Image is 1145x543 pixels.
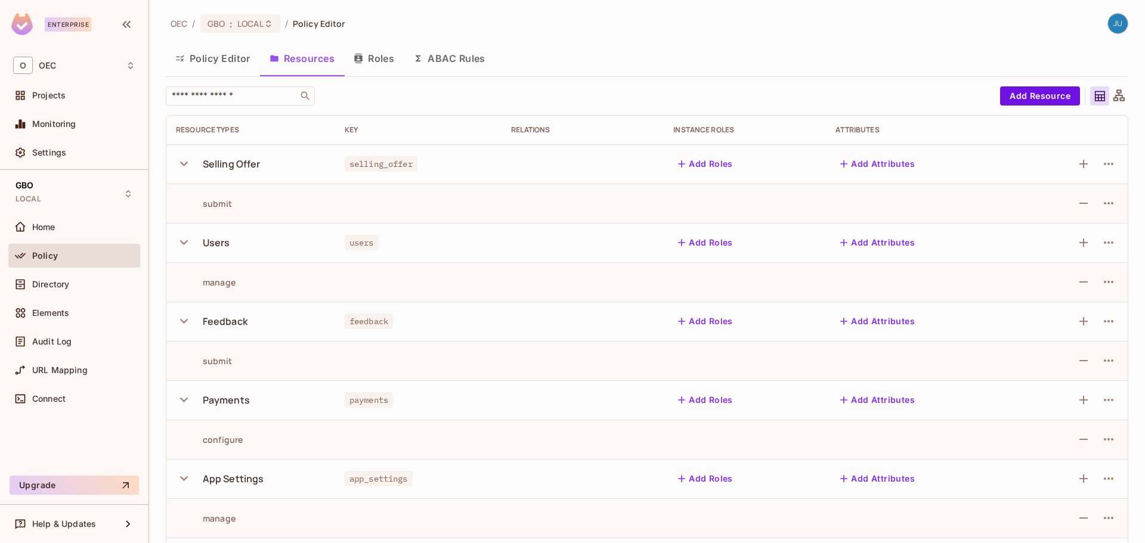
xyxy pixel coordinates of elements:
span: GBO [16,181,33,190]
li: / [285,18,288,29]
div: manage [176,513,236,524]
span: Connect [32,394,66,404]
div: manage [176,277,236,288]
span: payments [345,392,393,408]
span: Elements [32,308,69,318]
span: app_settings [345,471,413,486]
span: LOCAL [16,194,41,204]
span: Home [32,222,55,232]
button: Resources [260,44,344,73]
span: the active workspace [171,18,187,29]
span: Projects [32,91,66,100]
div: Resource Types [176,125,326,135]
div: Enterprise [45,17,91,32]
span: URL Mapping [32,365,88,375]
button: Add Roles [673,390,738,409]
span: O [13,57,33,74]
span: feedback [345,314,393,329]
span: Policy Editor [293,18,345,29]
img: justin.king@oeconnection.com [1108,14,1128,33]
span: LOCAL [237,18,264,29]
div: Relations [511,125,654,135]
div: Selling Offer [203,157,261,170]
span: Help & Updates [32,519,96,529]
div: Payments [203,393,250,407]
span: Policy [32,251,58,260]
button: Add Attributes [835,390,920,409]
div: App Settings [203,472,264,485]
button: Add Resource [1000,86,1080,106]
div: Users [203,236,230,249]
button: Add Attributes [835,469,920,488]
div: submit [176,355,232,367]
button: Add Attributes [835,312,920,331]
span: selling_offer [345,156,417,172]
button: Roles [344,44,404,73]
span: Monitoring [32,119,76,129]
div: Attributes [835,125,1003,135]
span: : [229,19,233,29]
div: configure [176,434,243,445]
button: Add Roles [673,469,738,488]
span: Workspace: OEC [39,61,56,70]
button: Add Attributes [835,233,920,252]
div: Instance roles [673,125,816,135]
button: Upgrade [10,476,139,495]
span: Directory [32,280,69,289]
li: / [192,18,195,29]
div: Feedback [203,315,247,328]
span: Audit Log [32,337,72,346]
button: Add Attributes [835,154,920,173]
span: GBO [208,18,225,29]
button: Add Roles [673,312,738,331]
button: Policy Editor [166,44,260,73]
button: Add Roles [673,154,738,173]
button: ABAC Rules [404,44,495,73]
div: submit [176,198,232,209]
span: Settings [32,148,66,157]
span: users [345,235,379,250]
div: Key [345,125,492,135]
img: SReyMgAAAABJRU5ErkJggg== [11,13,33,35]
button: Add Roles [673,233,738,252]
